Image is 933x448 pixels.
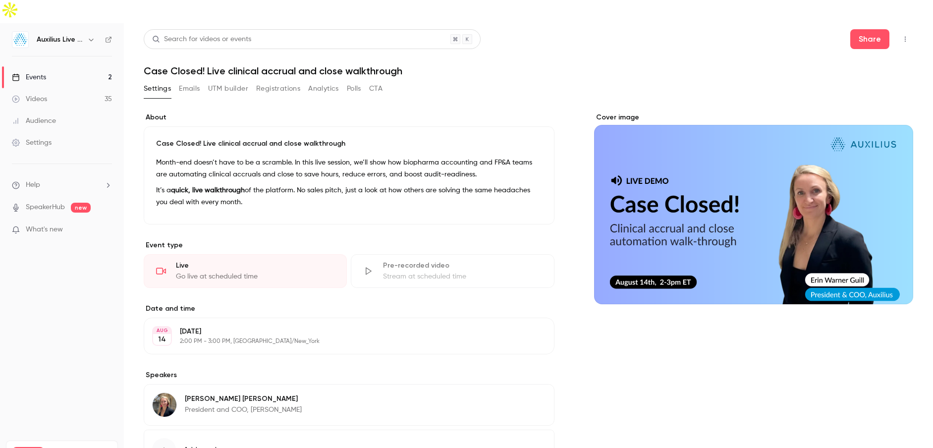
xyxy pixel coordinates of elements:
[180,327,502,336] p: [DATE]
[12,72,46,82] div: Events
[144,304,554,314] label: Date and time
[171,187,245,194] strong: quick, live walkthrough
[180,337,502,345] p: 2:00 PM - 3:00 PM, [GEOGRAPHIC_DATA]/New_York
[179,81,200,97] button: Emails
[37,35,83,45] h6: Auxilius Live Sessions
[383,272,542,281] div: Stream at scheduled time
[26,180,40,190] span: Help
[850,29,889,49] button: Share
[71,203,91,213] span: new
[256,81,300,97] button: Registrations
[185,405,302,415] p: President and COO, [PERSON_NAME]
[176,261,334,271] div: Live
[351,254,554,288] div: Pre-recorded videoStream at scheduled time
[885,277,905,296] button: cover-image
[208,81,248,97] button: UTM builder
[594,112,913,122] label: Cover image
[12,138,52,148] div: Settings
[144,65,913,77] h1: Case Closed! Live clinical accrual and close walkthrough
[383,261,542,271] div: Pre-recorded video
[144,370,554,380] label: Speakers
[156,139,542,149] p: Case Closed! Live clinical accrual and close walkthrough
[156,184,542,208] p: It’s a of the platform. No sales pitch, just a look at how others are solving the same headaches ...
[144,384,554,426] div: Erin Warner Guill[PERSON_NAME] [PERSON_NAME]President and COO, [PERSON_NAME]
[153,393,176,417] img: Erin Warner Guill
[12,180,112,190] li: help-dropdown-opener
[144,112,554,122] label: About
[594,112,913,304] section: Cover image
[156,157,542,180] p: Month-end doesn’t have to be a scramble. In this live session, we’ll show how biopharma accountin...
[347,81,361,97] button: Polls
[12,94,47,104] div: Videos
[26,202,65,213] a: SpeakerHub
[144,81,171,97] button: Settings
[153,327,171,334] div: AUG
[144,254,347,288] div: LiveGo live at scheduled time
[12,32,28,48] img: Auxilius Live Sessions
[369,81,383,97] button: CTA
[12,116,56,126] div: Audience
[185,394,302,404] p: [PERSON_NAME] [PERSON_NAME]
[176,272,334,281] div: Go live at scheduled time
[144,240,554,250] p: Event type
[26,224,63,235] span: What's new
[152,34,251,45] div: Search for videos or events
[158,335,166,344] p: 14
[510,392,546,408] button: Edit
[308,81,339,97] button: Analytics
